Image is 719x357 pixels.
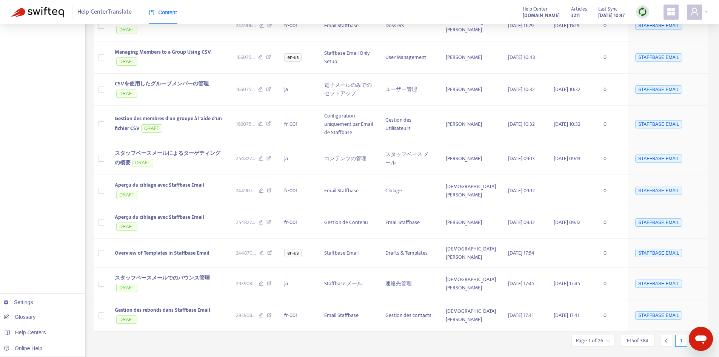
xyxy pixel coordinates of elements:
td: [DEMOGRAPHIC_DATA][PERSON_NAME] [440,239,502,268]
span: Last Sync [598,5,617,13]
td: Email Staffbase [379,207,440,239]
td: 0 [597,106,628,143]
td: 0 [597,239,628,268]
span: DRAFT [116,223,137,231]
td: 0 [597,42,628,74]
span: [DATE] 09:13 [508,154,535,163]
td: Drafts & Templates [379,239,440,268]
iframe: Button to launch messaging window [689,327,713,351]
span: en-us [284,53,302,62]
td: 0 [597,175,628,207]
span: Gestion des rebonds dans Staffbase Email [115,306,210,314]
span: 254827 ... [236,155,255,163]
span: [DATE] 17:54 [508,249,534,257]
span: 166075 ... [236,120,255,128]
span: DRAFT [116,284,137,292]
td: 0 [597,268,628,300]
span: DRAFT [116,90,137,98]
td: Staffbase Email [318,239,379,268]
td: Email Staffbase [318,10,379,42]
td: [PERSON_NAME] [440,143,502,175]
a: Settings [4,299,33,305]
span: STAFFBASE EMAIL [635,120,682,128]
img: sync.dc5367851b00ba804db3.png [638,7,647,17]
span: DRAFT [141,124,162,133]
td: [PERSON_NAME] [440,74,502,106]
span: [DATE] 10:32 [554,120,580,128]
span: Content [149,9,177,15]
td: Ciblage [379,175,440,207]
span: [DATE] 17:45 [554,279,580,288]
span: [DATE] 10:32 [508,85,535,94]
span: en-us [284,249,302,257]
span: [DATE] 10:32 [508,120,535,128]
span: [DATE] 11:29 [508,21,534,30]
td: [PERSON_NAME] [440,207,502,239]
span: [DATE] 10:43 [508,53,535,62]
td: Gestion de Contenu [318,207,379,239]
span: STAFFBASE EMAIL [635,187,682,195]
span: [DATE] 11:29 [554,21,579,30]
strong: [DATE] 10:47 [598,11,625,20]
span: Aperçu du ciblage avec Staffbase Email [115,181,204,189]
span: [DATE] 09:12 [508,218,535,227]
span: STAFFBASE EMAIL [635,85,682,94]
td: 0 [597,143,628,175]
td: Staffbase Email Only Setup [318,42,379,74]
span: appstore [667,7,676,16]
div: 1 [675,335,687,347]
td: [PERSON_NAME] [440,42,502,74]
td: ユーザー管理 [379,74,440,106]
span: STAFFBASE EMAIL [635,53,682,62]
span: DRAFT [116,315,137,324]
span: 166075 ... [236,53,255,62]
img: Swifteq [11,7,64,17]
span: Overview of Templates in Staffbase Email [115,249,209,257]
strong: 3211 [571,11,580,20]
td: Email Staffbase [318,300,379,332]
a: Online Help [4,345,42,351]
td: コンテンツの管理 [318,143,379,175]
span: DRAFT [116,191,137,199]
span: [DATE] 17:45 [508,279,534,288]
span: STAFFBASE EMAIL [635,311,682,320]
td: fr-001 [278,175,318,207]
td: Gestion des Utilisateurs [379,106,440,143]
td: ja [278,143,318,175]
td: [DEMOGRAPHIC_DATA][PERSON_NAME] [440,10,502,42]
span: DRAFT [116,26,137,34]
span: Help Centers [15,329,46,335]
td: fr-001 [278,106,318,143]
span: STAFFBASE EMAIL [635,218,682,227]
span: 293908 ... [236,280,256,288]
span: 244870 ... [236,249,256,257]
span: Managing Members to a Group Using CSV [115,48,211,56]
span: left [664,338,669,343]
span: Gestion des membres d'un groupe à l'aide d'un fichier CSV [115,114,222,133]
td: 0 [597,10,628,42]
span: [DATE] 09:13 [554,154,580,163]
span: Help Center [523,5,548,13]
td: 電子メールのみでのセットアップ [318,74,379,106]
span: 166075 ... [236,85,255,94]
span: [DATE] 17:41 [554,311,579,320]
span: 254827 ... [236,218,255,227]
td: fr-001 [278,10,318,42]
td: [DEMOGRAPHIC_DATA][PERSON_NAME] [440,175,502,207]
span: Help Center Translate [77,5,132,19]
span: STAFFBASE EMAIL [635,22,682,30]
td: Configuration uniquement par Email de Staffbase [318,106,379,143]
span: スタッフベースメールでのバウンス管理 [115,274,210,282]
td: 0 [597,207,628,239]
td: 連絡先管理 [379,268,440,300]
span: STAFFBASE EMAIL [635,280,682,288]
span: STAFFBASE EMAIL [635,249,682,257]
td: Gestion des contacts [379,300,440,332]
span: 293908 ... [236,311,256,320]
span: DRAFT [132,159,153,167]
span: CSVを使用したグループメンバーの管理 [115,79,209,88]
a: [DOMAIN_NAME] [523,11,560,20]
span: 244906 ... [236,22,256,30]
td: ja [278,74,318,106]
